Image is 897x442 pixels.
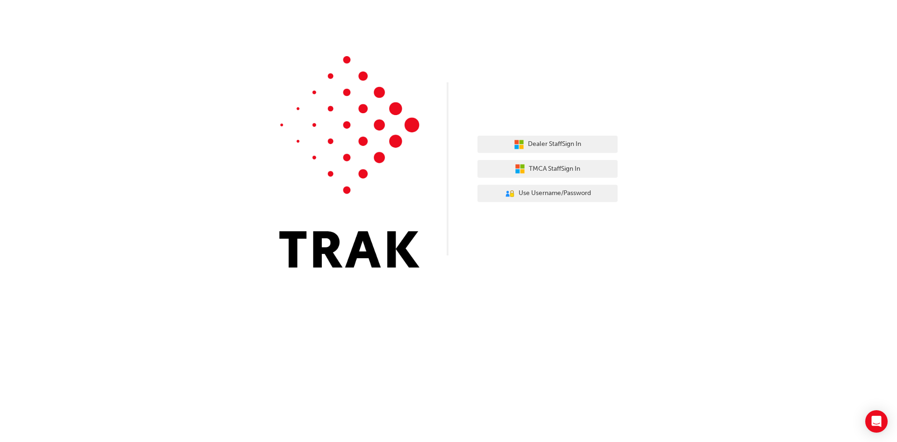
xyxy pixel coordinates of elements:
img: Trak [279,56,420,268]
div: Open Intercom Messenger [865,410,888,433]
button: TMCA StaffSign In [477,160,618,178]
span: Dealer Staff Sign In [528,139,581,150]
button: Dealer StaffSign In [477,136,618,153]
span: TMCA Staff Sign In [529,164,580,174]
button: Use Username/Password [477,185,618,203]
span: Use Username/Password [519,188,591,199]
